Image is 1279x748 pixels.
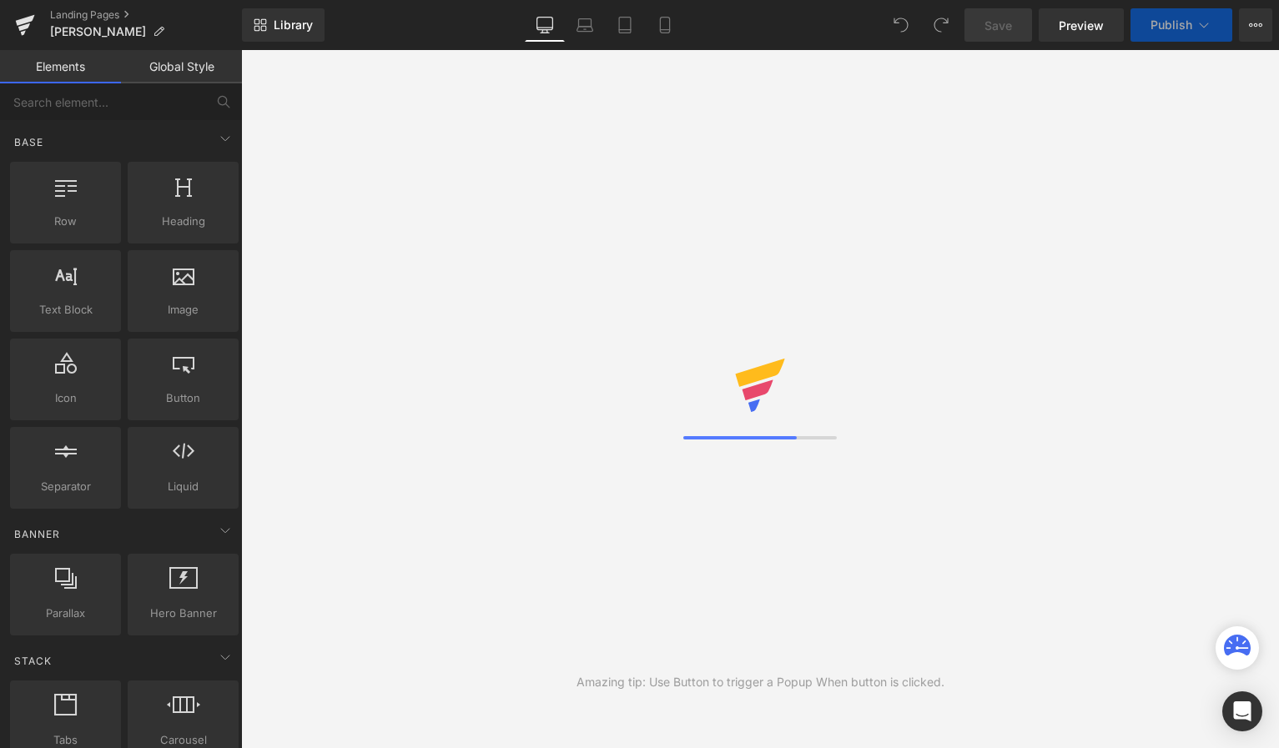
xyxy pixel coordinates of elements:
span: Heading [133,213,234,230]
span: Hero Banner [133,605,234,622]
span: Library [274,18,313,33]
span: Parallax [15,605,116,622]
span: Text Block [15,301,116,319]
a: Mobile [645,8,685,42]
a: Tablet [605,8,645,42]
a: Preview [1039,8,1124,42]
a: Global Style [121,50,242,83]
span: Preview [1059,17,1104,34]
button: Publish [1130,8,1232,42]
span: Save [984,17,1012,34]
div: Amazing tip: Use Button to trigger a Popup When button is clicked. [577,673,944,691]
button: Undo [884,8,918,42]
span: Liquid [133,478,234,495]
a: New Library [242,8,325,42]
button: More [1239,8,1272,42]
span: Row [15,213,116,230]
span: Button [133,389,234,407]
span: [PERSON_NAME] [50,25,146,38]
span: Separator [15,478,116,495]
a: Laptop [565,8,605,42]
span: Stack [13,653,53,669]
span: Base [13,134,45,150]
a: Desktop [525,8,565,42]
span: Icon [15,389,116,407]
span: Banner [13,526,62,542]
span: Publish [1151,18,1192,32]
button: Redo [924,8,958,42]
a: Landing Pages [50,8,242,22]
span: Image [133,301,234,319]
div: Open Intercom Messenger [1222,691,1262,731]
